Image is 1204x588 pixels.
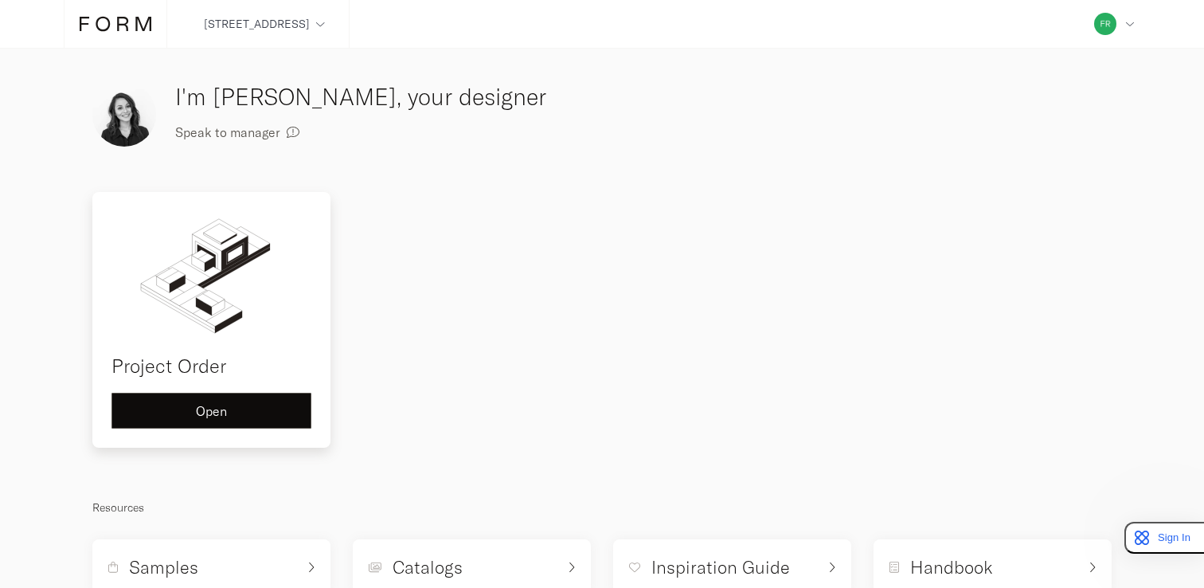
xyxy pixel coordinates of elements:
[651,555,790,579] h5: Inspiration Guide
[393,555,463,579] h5: Catalogs
[204,15,310,33] div: [STREET_ADDRESS]
[111,351,311,380] h4: Project Order
[92,83,156,147] img: BB_photo.jpg
[111,211,311,339] img: order.svg
[1094,13,1116,35] img: 42a8d4d8e947d3b443aba8bcf5a473ef
[175,126,280,139] span: Speak to manager
[92,498,1112,517] p: Resources
[175,80,656,114] h3: I'm [PERSON_NAME], your designer
[129,555,198,579] h5: Samples
[175,114,299,150] button: Speak to manager
[196,405,227,417] span: Open
[111,393,311,429] button: Open
[910,555,993,579] h5: Handbook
